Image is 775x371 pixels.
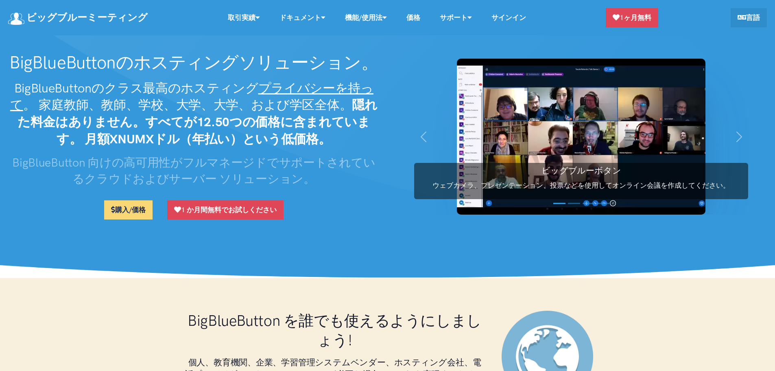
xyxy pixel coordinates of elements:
h3: ビッグブルーボタン [414,165,748,176]
a: 機能/使用法 [335,9,397,26]
h2: BigBlueButtonのクラス最高のホスティング 。 家庭教師、教師、学校、大学、大学、および学区全体。 [8,80,380,148]
a: ビッグブルーミーティング [8,9,148,26]
a: 価格 [397,9,430,26]
h1: BigBlueButton を誰でも使えるようにしましょう! [184,311,485,350]
p: ウェブカメラ、プレゼンテーション、投票などを使用してオンライン会議を作成してください。 [414,180,748,191]
img: ロゴ [8,13,24,25]
a: ドキュメント [270,9,335,26]
a: 言語 [731,8,767,27]
a: サポート [430,9,482,26]
a: サインイン [482,9,536,26]
img: BigBlueButtonのスクリーンショット [457,59,705,215]
a: 購入/価格 [104,200,153,220]
h1: BigBlueButtonのホスティングソリューション。 [8,52,380,73]
a: 1 か月間無料でお試しください [167,200,284,220]
h3: BigBlueButton 向けの高可用性がフルマネージドでサポートされているクラウドおよびサーバー ソリューション。 [8,154,380,187]
a: 取引実績 [218,9,270,26]
a: 1ヶ月無料 [606,8,658,27]
strong: 隠れた料金はありません。すべてが12.50つの価格に含まれています。 月額XNUMXドル（年払い）という低価格。 [17,97,378,147]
